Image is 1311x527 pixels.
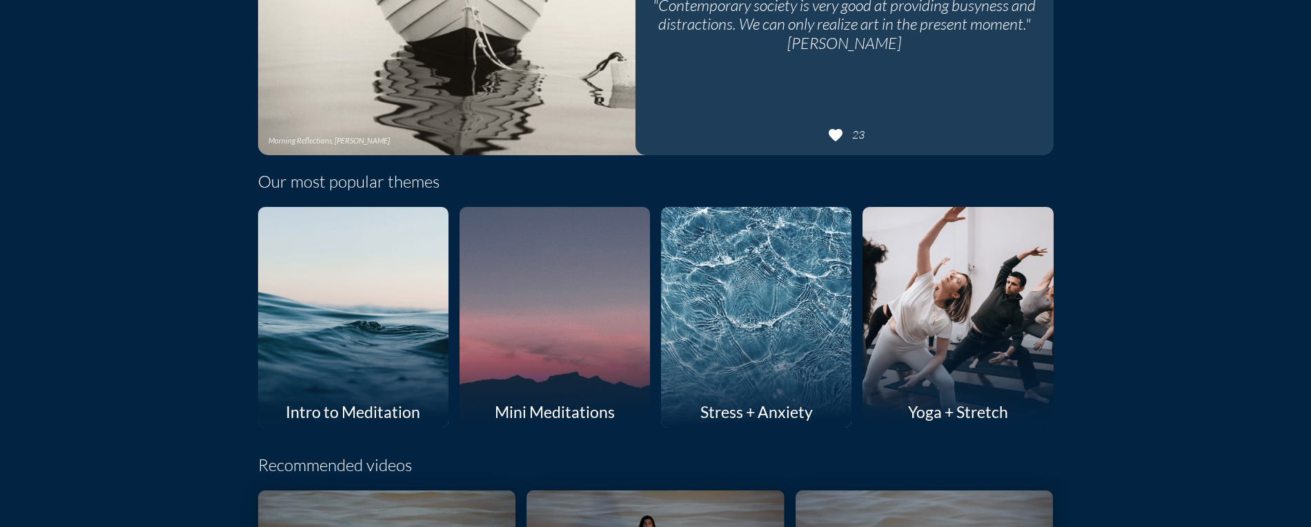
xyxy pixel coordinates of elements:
div: Stress + Anxiety [661,396,851,428]
h4: Recommended videos [258,455,1054,475]
div: Intro to Meditation [258,396,448,428]
div: 23 [847,128,865,141]
div: Mini Meditations [460,396,650,428]
div: Morning Reflections, [PERSON_NAME] [268,136,390,145]
i: favorite [827,127,844,143]
div: Yoga + Stretch [862,396,1053,428]
h4: Our most popular themes [258,172,1054,192]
